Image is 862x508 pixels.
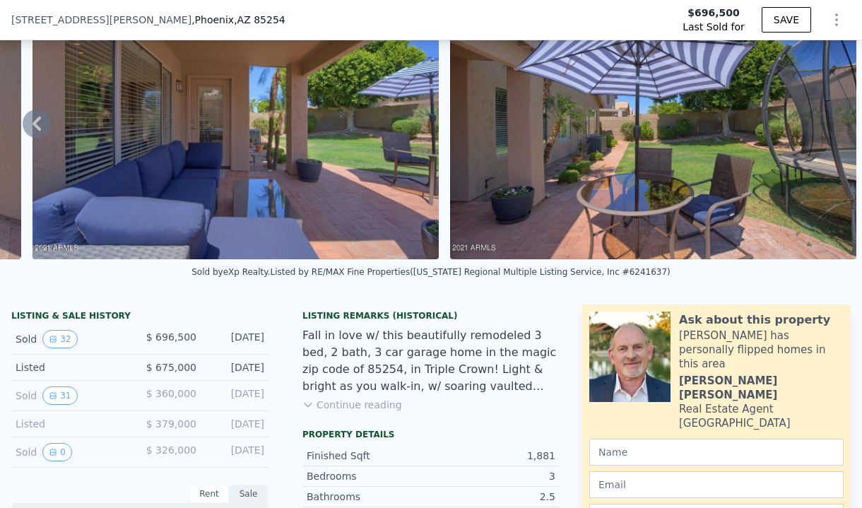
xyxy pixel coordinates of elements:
div: 3 [431,469,555,483]
span: , Phoenix [191,13,285,27]
div: Listed [16,360,129,374]
input: Name [589,439,844,466]
div: Rent [189,485,229,503]
button: Continue reading [302,398,402,412]
div: Sold by eXp Realty . [191,267,270,277]
span: $696,500 [687,6,740,20]
div: 1,881 [431,449,555,463]
button: View historical data [42,443,72,461]
div: Listed by RE/MAX Fine Properties ([US_STATE] Regional Multiple Listing Service, Inc #6241637) [270,267,670,277]
div: [DATE] [208,417,264,431]
div: [DATE] [208,360,264,374]
div: [PERSON_NAME] has personally flipped homes in this area [679,329,844,371]
div: Sale [229,485,268,503]
div: Ask about this property [679,312,830,329]
span: $ 326,000 [146,444,196,456]
div: Sold [16,443,129,461]
span: [STREET_ADDRESS][PERSON_NAME] [11,13,191,27]
div: Listed [16,417,129,431]
div: Bedrooms [307,469,431,483]
div: [DATE] [208,386,264,405]
div: [GEOGRAPHIC_DATA] [679,416,791,430]
input: Email [589,471,844,498]
div: Fall in love w/ this beautifully remodeled 3 bed, 2 bath, 3 car garage home in the magic zip code... [302,327,560,395]
div: Bathrooms [307,490,431,504]
div: Sold [16,386,129,405]
div: [DATE] [208,443,264,461]
span: $ 379,000 [146,418,196,430]
button: Show Options [822,6,851,34]
div: 2.5 [431,490,555,504]
div: Real Estate Agent [679,402,774,416]
div: LISTING & SALE HISTORY [11,310,268,324]
span: $ 696,500 [146,331,196,343]
span: $ 675,000 [146,362,196,373]
button: View historical data [42,330,77,348]
button: View historical data [42,386,77,405]
div: Property details [302,429,560,440]
button: SAVE [762,7,811,33]
div: Sold [16,330,129,348]
div: [PERSON_NAME] [PERSON_NAME] [679,374,844,402]
span: , AZ 85254 [234,14,285,25]
span: $ 360,000 [146,388,196,399]
span: Last Sold for [683,20,745,34]
div: [DATE] [208,330,264,348]
div: Finished Sqft [307,449,431,463]
div: Listing Remarks (Historical) [302,310,560,321]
